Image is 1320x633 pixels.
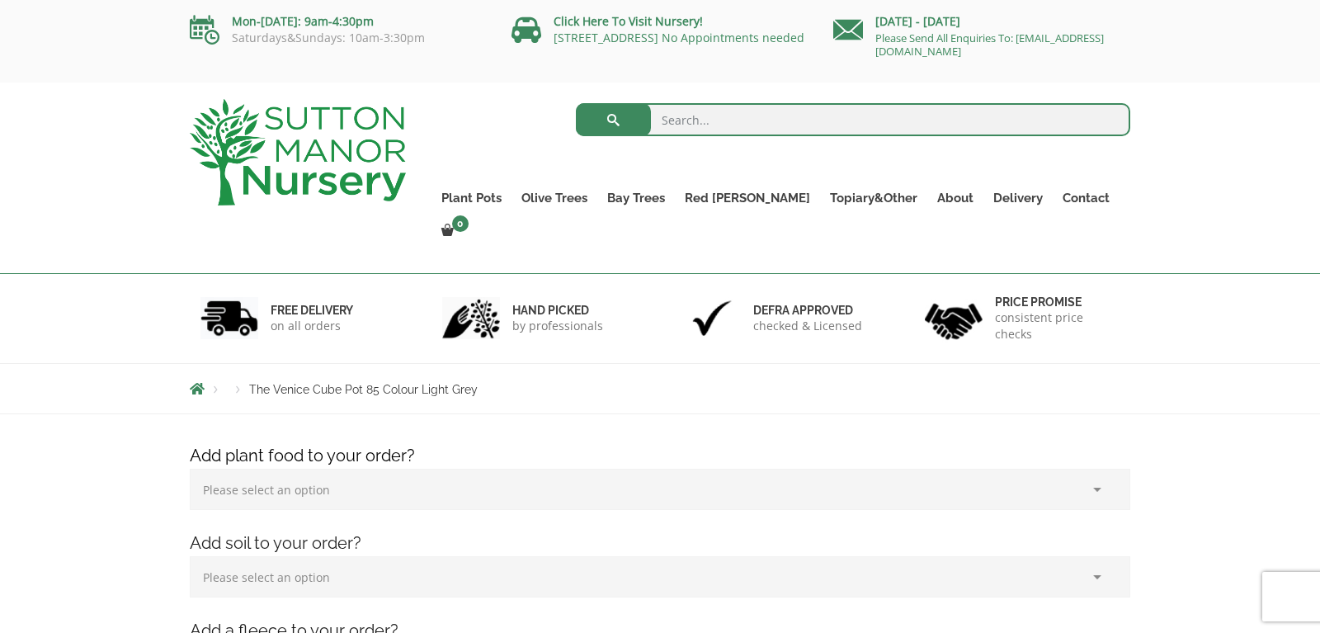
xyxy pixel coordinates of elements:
nav: Breadcrumbs [190,382,1130,395]
p: by professionals [512,318,603,334]
span: 0 [452,215,469,232]
a: Plant Pots [431,187,511,210]
a: Please Send All Enquiries To: [EMAIL_ADDRESS][DOMAIN_NAME] [875,31,1104,59]
h6: FREE DELIVERY [271,303,353,318]
h6: Price promise [995,295,1120,309]
img: 3.jpg [683,297,741,339]
a: Bay Trees [597,187,675,210]
p: checked & Licensed [753,318,862,334]
p: Mon-[DATE]: 9am-4:30pm [190,12,487,31]
a: About [927,187,983,210]
a: Click Here To Visit Nursery! [554,13,703,29]
h6: hand picked [512,303,603,318]
img: 1.jpg [200,297,258,339]
span: The Venice Cube Pot 85 Colour Light Grey [249,383,478,396]
a: Contact [1053,187,1120,210]
img: logo [190,99,406,205]
img: 2.jpg [442,297,500,339]
input: Search... [576,103,1131,136]
h4: Add plant food to your order? [177,443,1143,469]
a: Delivery [983,187,1053,210]
h6: Defra approved [753,303,862,318]
a: Topiary&Other [820,187,927,210]
img: 4.jpg [925,293,983,343]
p: [DATE] - [DATE] [833,12,1130,31]
a: Red [PERSON_NAME] [675,187,820,210]
p: consistent price checks [995,309,1120,342]
p: Saturdays&Sundays: 10am-3:30pm [190,31,487,45]
p: on all orders [271,318,353,334]
a: 0 [431,220,474,243]
a: [STREET_ADDRESS] No Appointments needed [554,30,804,45]
a: Olive Trees [511,187,597,210]
h4: Add soil to your order? [177,531,1143,556]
